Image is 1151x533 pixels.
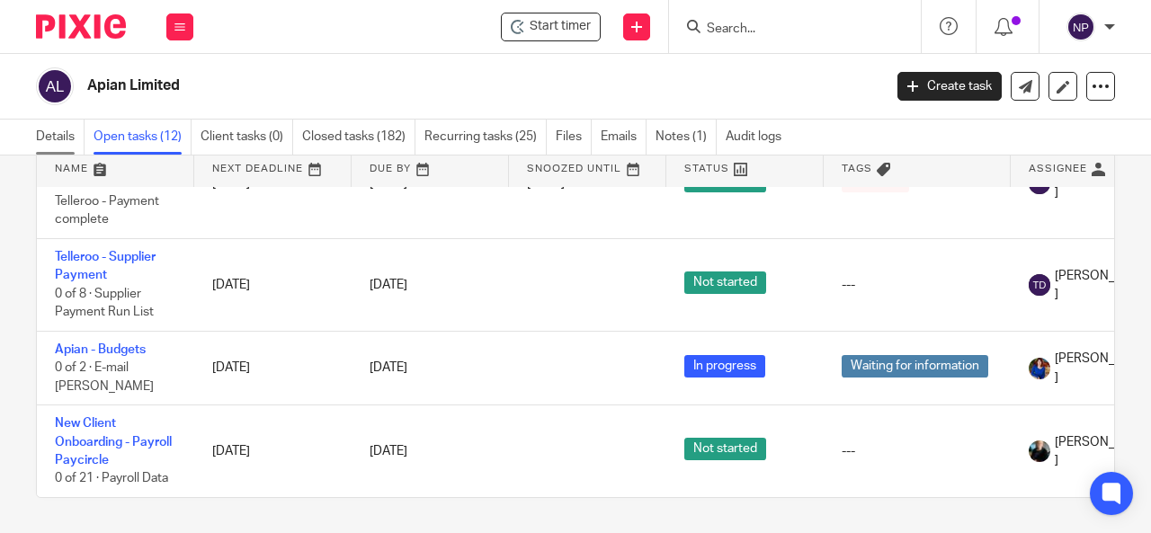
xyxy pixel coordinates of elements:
a: Create task [897,72,1002,101]
a: Open tasks (12) [94,120,192,155]
span: Start timer [530,17,591,36]
a: New Client Onboarding - Payroll Paycircle [55,417,172,466]
a: Apian - Budgets [55,343,146,356]
h2: Apian Limited [87,76,714,95]
span: [DATE] [370,362,407,375]
div: --- [842,442,993,460]
td: [DATE] [194,239,352,332]
div: Apian Limited [501,13,601,41]
a: Telleroo - Supplier Payment [55,251,156,281]
img: Nicole.jpeg [1029,358,1050,379]
input: Search [705,22,867,38]
span: [DATE] [370,445,407,457]
span: Status [684,164,729,173]
span: Not started [684,438,766,460]
span: 0 of 8 · Supplier Payment Run List [55,288,154,319]
a: Audit logs [726,120,790,155]
span: Not started [684,271,766,294]
span: Snoozed Until [527,164,621,173]
span: [PERSON_NAME] [1055,433,1150,470]
a: Emails [601,120,647,155]
img: Pixie [36,14,126,39]
a: Recurring tasks (25) [424,120,547,155]
span: In progress [684,355,765,378]
span: Waiting for information [842,355,988,378]
span: 0 of 2 · E-mail [PERSON_NAME] [55,361,154,393]
img: svg%3E [1029,274,1050,296]
img: nicky-partington.jpg [1029,440,1050,462]
img: svg%3E [1066,13,1095,41]
a: Closed tasks (182) [302,120,415,155]
div: --- [842,276,993,294]
td: [DATE] [194,405,352,497]
span: 0 of 21 · Payroll Data [55,473,168,485]
a: Notes (1) [656,120,717,155]
a: Client tasks (0) [201,120,293,155]
a: Files [556,120,592,155]
span: 6 of 8 · Review Telleroo - Payment complete [55,177,159,227]
a: Details [36,120,85,155]
span: [DATE] [370,177,407,190]
img: svg%3E [36,67,74,105]
span: [DATE] [370,279,407,291]
span: [DATE] 9:00am [527,177,609,190]
span: [PERSON_NAME] [1055,267,1150,304]
span: [PERSON_NAME] [1055,350,1150,386]
td: [DATE] [194,331,352,404]
span: Tags [842,164,872,173]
